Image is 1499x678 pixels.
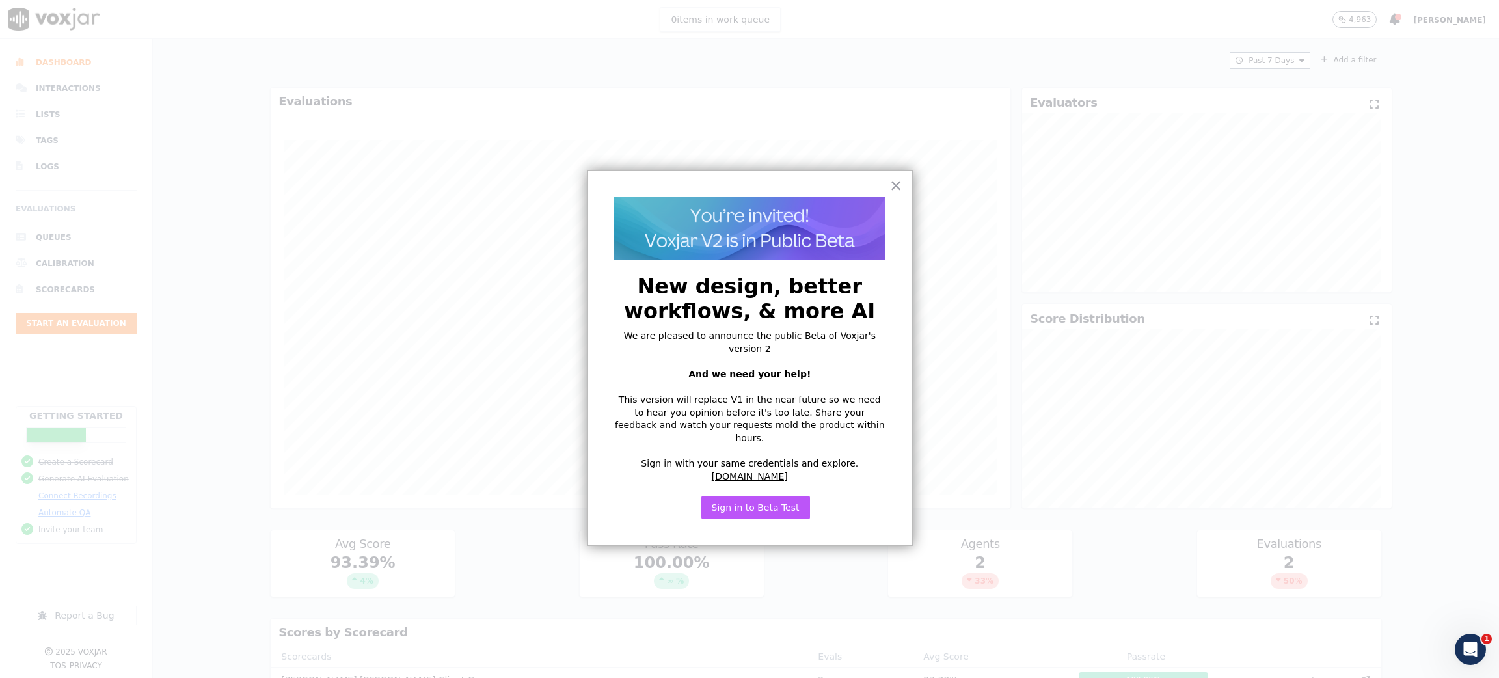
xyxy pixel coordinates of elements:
[701,496,810,519] button: Sign in to Beta Test
[614,394,886,444] p: This version will replace V1 in the near future so we need to hear you opinion before it's too la...
[890,175,902,196] button: Close
[614,330,886,355] p: We are pleased to announce the public Beta of Voxjar's version 2
[641,458,858,468] span: Sign in with your same credentials and explore.
[614,274,886,324] h2: New design, better workflows, & more AI
[688,369,811,379] strong: And we need your help!
[1481,634,1492,644] span: 1
[1455,634,1486,665] iframe: Intercom live chat
[712,471,788,481] a: [DOMAIN_NAME]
